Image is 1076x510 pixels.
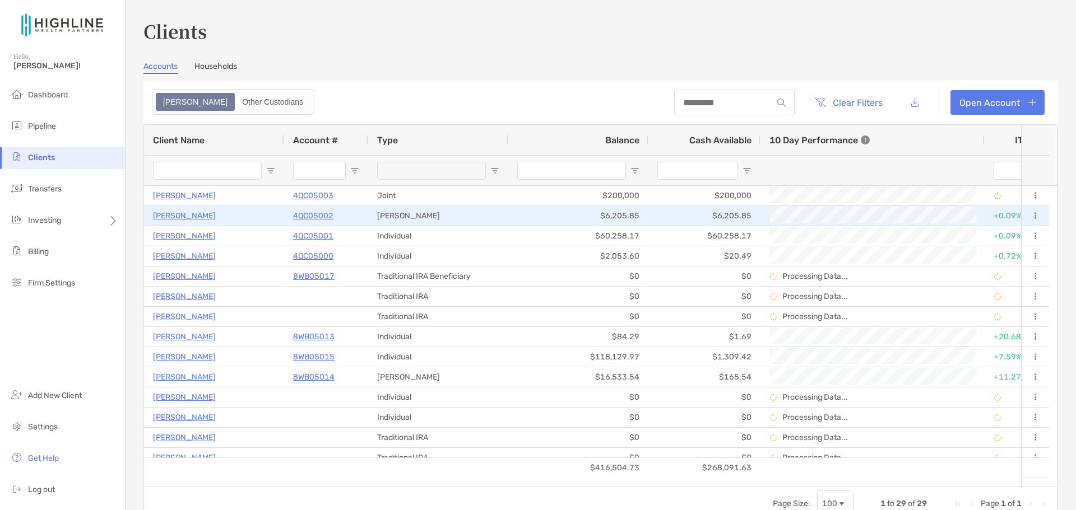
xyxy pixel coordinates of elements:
div: Traditional IRA [368,448,508,467]
img: Processing Data icon [994,394,1001,401]
a: [PERSON_NAME] [153,451,216,465]
span: [PERSON_NAME]! [13,61,118,71]
input: Client Name Filter Input [153,162,262,180]
div: Previous Page [967,499,976,508]
div: Traditional IRA [368,307,508,326]
div: $0 [648,387,760,407]
div: $6,205.85 [648,206,760,226]
a: 8WB05013 [293,330,335,344]
div: $0 [648,448,760,467]
img: get-help icon [10,451,24,464]
p: Processing Data... [782,413,848,422]
div: [PERSON_NAME] [368,367,508,387]
span: Cash Available [689,135,752,146]
div: $0 [648,266,760,286]
img: Processing Data icon [769,394,777,401]
div: 10 Day Performance [769,125,870,155]
span: Balance [605,135,639,146]
input: Account # Filter Input [293,162,346,180]
div: +0.09% [994,227,1043,245]
img: settings icon [10,419,24,433]
img: transfers icon [10,181,24,195]
a: [PERSON_NAME] [153,330,216,344]
a: [PERSON_NAME] [153,410,216,424]
span: Investing [28,216,61,225]
div: $0 [648,408,760,427]
div: $6,205.85 [508,206,648,226]
a: 8WB05015 [293,350,335,364]
div: $118,129.97 [508,347,648,367]
img: Processing Data icon [769,454,777,462]
div: $0 [648,428,760,447]
div: $268,091.63 [648,458,760,478]
div: Last Page [1040,499,1049,508]
span: Get Help [28,453,59,463]
div: $20.49 [648,246,760,266]
a: [PERSON_NAME] [153,289,216,303]
a: Accounts [143,62,178,74]
a: [PERSON_NAME] [153,431,216,445]
span: of [1008,499,1015,508]
div: $60,258.17 [508,226,648,246]
img: Zoe Logo [13,4,112,45]
p: Processing Data... [782,392,848,402]
div: Individual [368,387,508,407]
div: +0.72% [994,247,1043,265]
img: Processing Data icon [994,414,1001,422]
div: $0 [648,287,760,306]
div: $200,000 [508,186,648,205]
div: ITD [1015,135,1043,146]
p: 4QC05001 [293,229,333,243]
div: Other Custodians [236,94,309,110]
img: Processing Data icon [769,273,777,280]
a: 8WB05017 [293,269,335,283]
input: Cash Available Filter Input [657,162,738,180]
p: Processing Data... [782,272,848,281]
a: 8WB05014 [293,370,335,384]
p: Processing Data... [782,292,848,301]
span: Type [377,135,398,146]
img: Processing Data icon [994,293,1001,301]
a: 4QC05000 [293,249,333,263]
span: 1 [1001,499,1006,508]
p: [PERSON_NAME] [153,310,216,324]
a: [PERSON_NAME] [153,229,216,243]
button: Open Filter Menu [630,166,639,175]
a: [PERSON_NAME] [153,370,216,384]
span: of [908,499,915,508]
div: Traditional IRA Beneficiary [368,266,508,286]
input: ITD Filter Input [994,162,1029,180]
span: Transfers [28,184,62,194]
span: Page [981,499,999,508]
div: [PERSON_NAME] [368,206,508,226]
div: $0 [508,428,648,447]
div: +20.68% [994,327,1043,346]
p: Processing Data... [782,433,848,442]
img: investing icon [10,213,24,226]
span: Add New Client [28,391,82,400]
img: Processing Data icon [994,434,1001,442]
img: dashboard icon [10,87,24,101]
p: [PERSON_NAME] [153,350,216,364]
div: $84.29 [508,327,648,347]
span: Clients [28,153,55,162]
span: Account # [293,135,338,146]
span: Client Name [153,135,205,146]
div: $416,504.73 [508,458,648,478]
div: $1.69 [648,327,760,347]
div: Traditional IRA [368,428,508,447]
div: $200,000 [648,186,760,205]
img: pipeline icon [10,119,24,132]
p: [PERSON_NAME] [153,209,216,223]
p: [PERSON_NAME] [153,269,216,283]
p: [PERSON_NAME] [153,189,216,203]
span: Log out [28,485,55,494]
div: Joint [368,186,508,205]
div: $2,053.60 [508,246,648,266]
div: Individual [368,246,508,266]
